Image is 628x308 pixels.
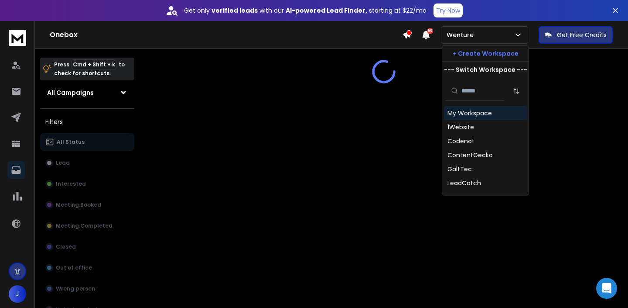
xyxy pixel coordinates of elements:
[72,59,116,69] span: Cmd + Shift + k
[447,109,492,118] div: My Workspace
[427,28,433,34] span: 50
[447,123,474,132] div: 1Website
[444,66,527,74] p: --- Switch Workspace ---
[447,179,481,187] div: LeadCatch
[40,116,134,128] h3: Filters
[54,60,125,78] p: Press to check for shortcuts.
[447,151,493,159] div: ContentGecko
[9,285,26,303] button: J
[508,82,525,100] button: Sort by Sort A-Z
[447,137,474,145] div: Codenot
[557,31,607,39] p: Get Free Credits
[9,30,26,46] img: logo
[447,193,471,201] div: Rephop
[442,46,529,62] button: + Create Workspace
[436,6,460,15] p: Try Now
[212,6,258,15] strong: verified leads
[539,26,613,44] button: Get Free Credits
[286,6,367,15] strong: AI-powered Lead Finder,
[447,165,472,173] div: GaltTec
[50,30,403,40] h1: Onebox
[453,49,519,58] p: + Create Workspace
[596,278,617,299] div: Open Intercom Messenger
[47,88,94,97] h1: All Campaigns
[447,31,477,39] p: Wenture
[433,3,463,17] button: Try Now
[184,6,427,15] p: Get only with our starting at $22/mo
[40,84,134,101] button: All Campaigns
